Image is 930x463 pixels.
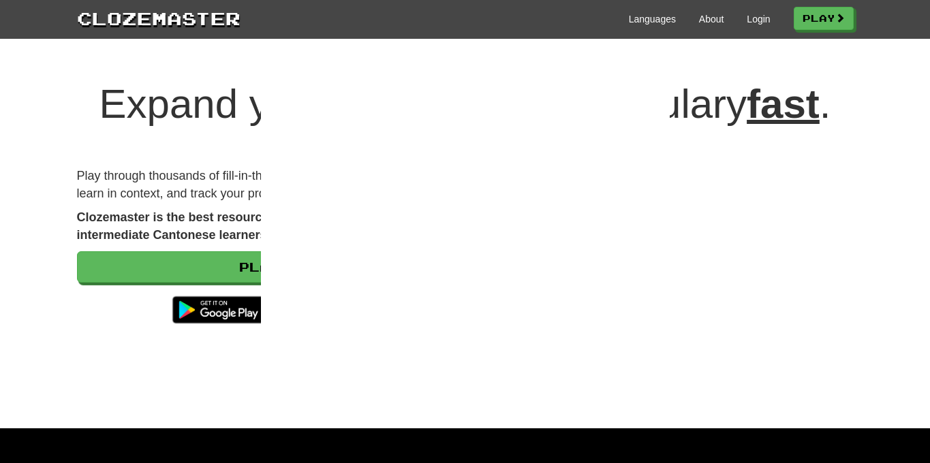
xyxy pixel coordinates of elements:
a: Play [794,7,854,30]
a: Languages [629,12,676,26]
img: Get it on Google Play [166,289,271,330]
a: Play [77,251,455,283]
strong: Clozemaster is the best resource for advanced beginner and intermediate Cantonese learners to get... [77,210,429,242]
img: blank image [261,68,670,340]
u: fast [747,81,820,127]
a: About [699,12,724,26]
h1: Expand your Cantonese vocabulary . [77,82,854,127]
a: Login [747,12,770,26]
p: Play through thousands of fill-in-the-blank sentences in Cantonese, learn in context, and track y... [77,167,455,202]
a: Clozemaster [77,5,241,31]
